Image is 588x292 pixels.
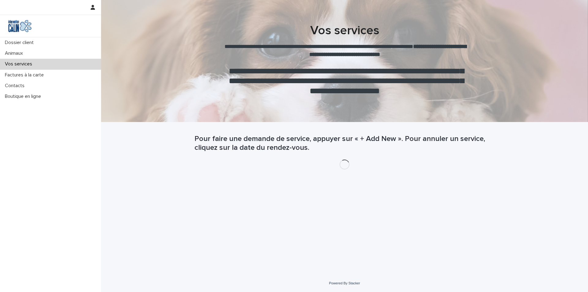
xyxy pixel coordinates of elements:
[2,40,39,46] p: Dossier client
[2,50,28,56] p: Animaux
[2,61,37,67] p: Vos services
[2,94,46,99] p: Boutique en ligne
[329,281,360,285] a: Powered By Stacker
[5,20,35,32] img: Y0SYDZVsQvbSeSFpbQoq
[194,23,495,38] h1: Vos services
[194,135,495,152] h1: Pour faire une demande de service, appuyer sur « + Add New ». Pour annuler un service, cliquez su...
[2,83,29,89] p: Contacts
[2,72,49,78] p: Factures à la carte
